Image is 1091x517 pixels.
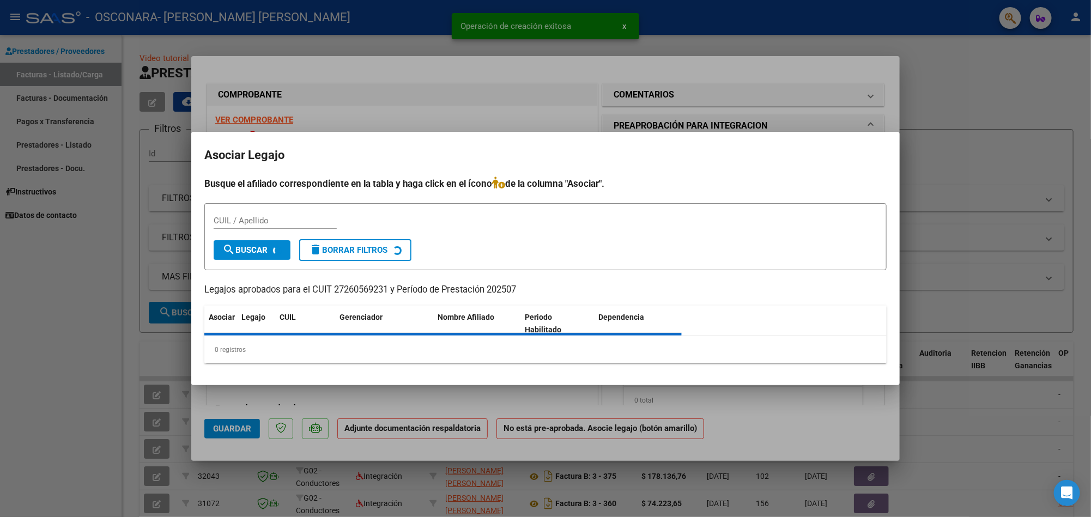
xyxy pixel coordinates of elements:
datatable-header-cell: CUIL [275,306,335,342]
span: Asociar [209,313,235,321]
h4: Busque el afiliado correspondiente en la tabla y haga click en el ícono de la columna "Asociar". [204,177,887,191]
div: Open Intercom Messenger [1054,480,1080,506]
mat-icon: search [222,243,235,256]
p: Legajos aprobados para el CUIT 27260569231 y Período de Prestación 202507 [204,283,887,297]
datatable-header-cell: Periodo Habilitado [521,306,595,342]
span: Buscar [222,245,268,255]
h2: Asociar Legajo [204,145,887,166]
span: Legajo [241,313,265,321]
datatable-header-cell: Asociar [204,306,237,342]
div: 0 registros [204,336,887,363]
datatable-header-cell: Gerenciador [335,306,433,342]
datatable-header-cell: Legajo [237,306,275,342]
span: Nombre Afiliado [438,313,494,321]
button: Borrar Filtros [299,239,411,261]
span: Gerenciador [340,313,383,321]
span: Borrar Filtros [309,245,387,255]
span: Dependencia [599,313,645,321]
datatable-header-cell: Nombre Afiliado [433,306,521,342]
span: CUIL [280,313,296,321]
button: Buscar [214,240,290,260]
span: Periodo Habilitado [525,313,562,334]
datatable-header-cell: Dependencia [595,306,682,342]
mat-icon: delete [309,243,322,256]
